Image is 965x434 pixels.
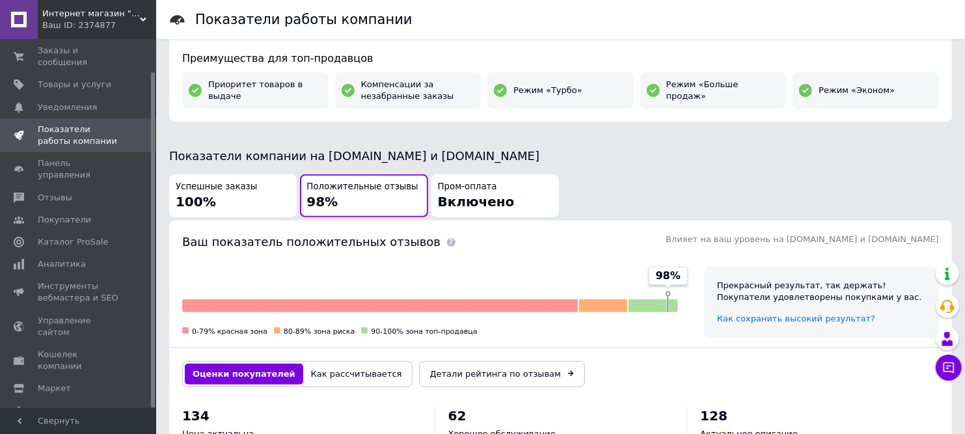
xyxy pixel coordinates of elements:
span: 90-100% зона топ-продавца [371,327,477,336]
span: Товары и услуги [38,79,111,90]
span: Инструменты вебмастера и SEO [38,280,120,304]
span: Положительные отзывы [306,181,418,193]
span: Приоритет товаров в выдаче [208,79,322,102]
span: Панель управления [38,157,120,181]
span: Ваш показатель положительных отзывов [182,235,441,249]
span: 100% [176,194,216,210]
span: 62 [448,408,467,424]
span: Включено [438,194,515,210]
a: Детали рейтинга по отзывам [419,361,585,387]
button: Пром-оплатаВключено [431,174,559,218]
span: 98% [306,194,338,210]
span: Кошелек компании [38,349,120,372]
a: Как сохранить высокий результат? [717,314,875,323]
span: Маркет [38,383,71,394]
span: Интернет магазин "Tcommark" [42,8,140,20]
span: Преимущества для топ-продавцов [182,52,373,64]
span: Показатели компании на [DOMAIN_NAME] и [DOMAIN_NAME] [169,149,539,163]
span: Влияет на ваш уровень на [DOMAIN_NAME] и [DOMAIN_NAME] [666,234,939,244]
button: Положительные отзывы98% [300,174,428,218]
span: 134 [182,408,210,424]
div: Ваш ID: 2374877 [42,20,156,31]
button: Как рассчитывается [303,364,410,385]
span: Режим «Эконом» [819,85,895,96]
span: Успешные заказы [176,181,257,193]
span: 98% [656,269,681,283]
span: 128 [700,408,727,424]
span: Отзывы [38,192,72,204]
span: Настройки [38,405,85,417]
span: Компенсации за незабранные заказы [361,79,475,102]
span: Режим «Турбо» [513,85,582,96]
div: Прекрасный результат, так держать! Покупатели удовлетворены покупками у вас. [717,280,926,303]
span: Режим «Больше продаж» [666,79,780,102]
span: Показатели работы компании [38,124,120,147]
span: Каталог ProSale [38,236,108,248]
span: Пром-оплата [438,181,497,193]
span: 0-79% красная зона [192,327,267,336]
button: Оценки покупателей [185,364,303,385]
span: Заказы и сообщения [38,45,120,68]
span: 80-89% зона риска [284,327,355,336]
span: Аналитика [38,258,86,270]
button: Успешные заказы100% [169,174,297,218]
span: Управление сайтом [38,315,120,338]
span: Покупатели [38,214,91,226]
button: Чат с покупателем [936,355,962,381]
span: Уведомления [38,102,97,113]
h1: Показатели работы компании [195,12,413,27]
